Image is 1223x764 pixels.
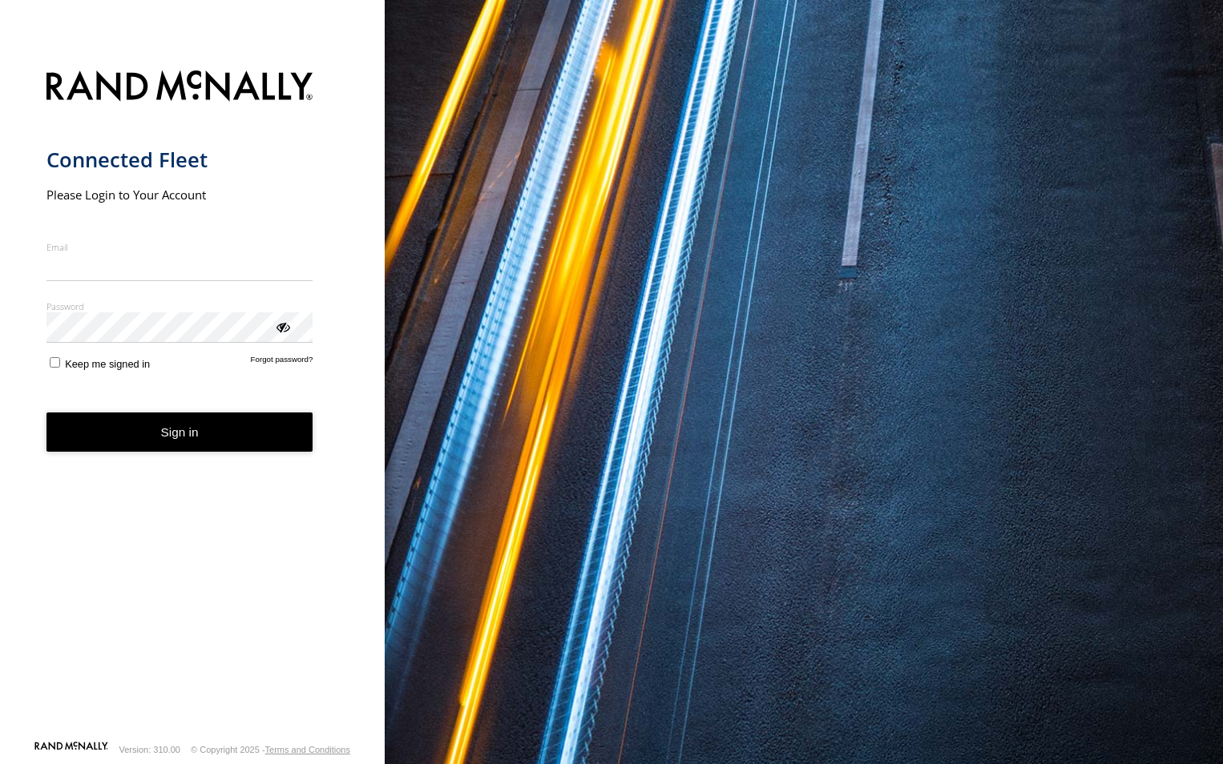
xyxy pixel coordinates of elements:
[46,241,313,253] label: Email
[65,358,150,370] span: Keep me signed in
[46,187,313,203] h2: Please Login to Your Account
[34,742,108,758] a: Visit our Website
[46,300,313,312] label: Password
[265,745,350,754] a: Terms and Conditions
[46,61,339,740] form: main
[274,318,290,334] div: ViewPassword
[119,745,180,754] div: Version: 310.00
[46,412,313,452] button: Sign in
[46,147,313,173] h1: Connected Fleet
[46,67,313,108] img: Rand McNally
[251,355,313,370] a: Forgot password?
[191,745,350,754] div: © Copyright 2025 -
[50,357,60,368] input: Keep me signed in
